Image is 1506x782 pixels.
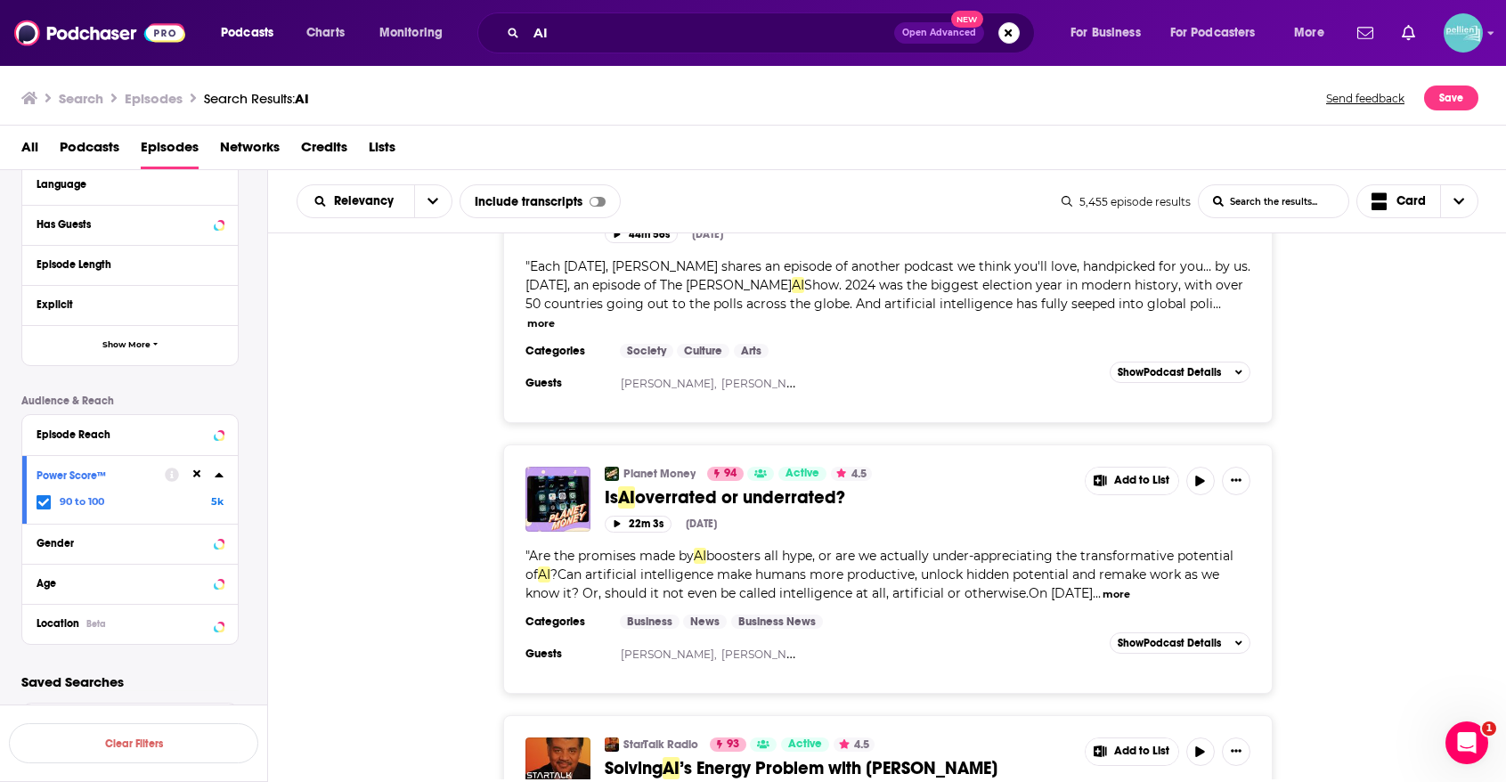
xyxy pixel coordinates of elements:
img: Podchaser - Follow, Share and Rate Podcasts [14,16,185,50]
button: open menu [1159,19,1282,47]
button: Show More [22,325,238,365]
span: Are the promises made by [529,548,694,564]
a: 93 [710,737,746,752]
button: ShowPodcast Details [1110,362,1250,383]
span: Active [786,465,819,483]
span: New [951,11,983,28]
div: Beta [86,618,106,630]
button: open menu [367,19,466,47]
span: AI [295,90,309,107]
span: Solving [605,757,663,779]
button: open menu [208,19,297,47]
h3: Guests [525,647,606,661]
a: Podcasts [60,133,119,169]
span: Logged in as JessicaPellien [1444,13,1483,53]
div: Language [37,178,212,191]
span: " [525,548,1233,601]
a: All [21,133,38,169]
a: Credits [301,133,347,169]
button: Show More Button [1086,468,1178,494]
div: Power Score™ [37,469,153,482]
span: Show Podcast Details [1118,637,1221,649]
a: Is AI overrated or underrated? [525,467,590,532]
button: more [1103,587,1130,602]
button: 4.5 [834,737,875,752]
span: For Podcasters [1170,20,1256,45]
a: Business News [731,615,823,629]
a: Society [620,344,673,358]
div: Age [37,577,208,590]
span: AI [618,486,635,509]
button: Show More Button [1222,737,1250,766]
span: ’s Energy Problem with [PERSON_NAME] [680,757,997,779]
button: open menu [297,195,414,208]
button: open menu [1058,19,1163,47]
span: Each [DATE], [PERSON_NAME] shares an episode of another podcast we think you'll love, handpicked ... [525,258,1250,293]
span: 1 [1482,721,1496,736]
div: [DATE] [692,228,723,240]
a: Charts [295,19,355,47]
a: Networks [220,133,280,169]
a: [PERSON_NAME], [621,377,717,390]
img: User Profile [1444,13,1483,53]
h3: Categories [525,615,606,629]
span: For Business [1070,20,1141,45]
div: Search Results: [204,90,309,107]
button: Open AdvancedNew [894,22,984,44]
span: Show Podcast Details [1118,366,1221,379]
button: Show More Button [1222,467,1250,495]
button: Language [37,173,224,195]
span: 5k [211,495,224,508]
div: Has Guests [37,218,208,231]
span: Episodes [141,133,199,169]
a: StarTalk Radio [623,737,698,752]
span: Active [788,736,822,753]
button: 22m 3s [605,516,672,533]
p: Saved Searches [21,673,239,690]
span: 93 [727,736,739,753]
span: More [1294,20,1324,45]
img: Planet Money [605,467,619,481]
div: Episode Length [37,258,212,271]
span: Relevancy [334,195,400,208]
span: AI [694,548,706,564]
span: ?Can artificial intelligence make humans more productive, unlock hidden potential and remake work... [525,566,1219,601]
button: Has Guests [37,213,224,235]
span: ... [1093,585,1101,601]
span: Add to List [1114,474,1169,487]
span: Card [1396,195,1426,208]
span: ... [1213,296,1221,312]
a: Business [620,615,680,629]
button: Show More Button [1086,738,1178,765]
button: Save [1424,86,1478,110]
button: more [527,316,555,331]
span: 90 to 100 [60,495,104,508]
h2: Choose List sort [297,184,452,218]
span: overrated or underrated? [635,486,845,509]
a: 94 [707,467,744,481]
span: AI [663,757,680,779]
button: Episode Reach [37,422,224,444]
button: Choose View [1356,184,1479,218]
button: open menu [1282,19,1347,47]
div: Episode Reach [37,428,208,441]
span: Show More [102,340,151,350]
h3: Categories [525,344,606,358]
a: [PERSON_NAME] [721,377,815,390]
a: StarTalk Radio [605,737,619,752]
span: Charts [306,20,345,45]
a: Show notifications dropdown [1395,18,1422,48]
a: Lists [369,133,395,169]
div: Explicit [37,298,212,311]
div: 5,455 episode results [1062,195,1191,208]
span: 94 [724,465,737,483]
a: [PERSON_NAME] [721,648,815,661]
a: Arts [734,344,769,358]
a: SolvingAI’s Energy Problem with [PERSON_NAME] [605,757,1072,779]
a: Culture [677,344,729,358]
